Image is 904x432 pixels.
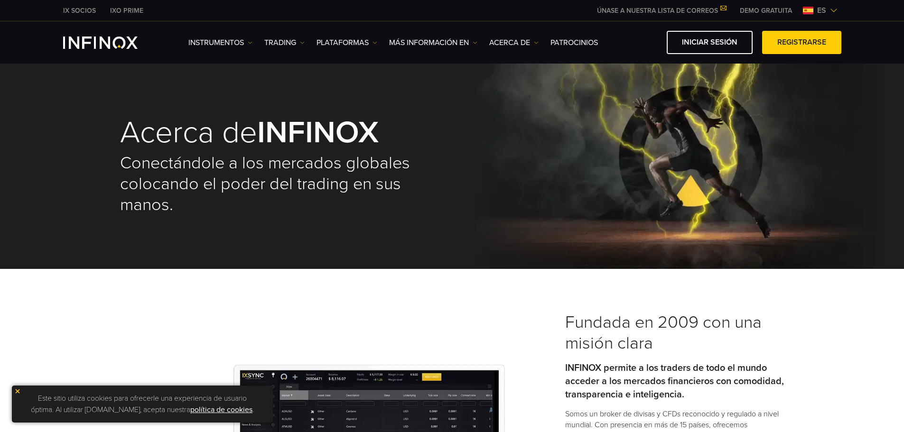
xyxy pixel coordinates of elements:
h2: Conectándole a los mercados globales colocando el poder del trading en sus manos. [120,153,452,215]
a: política de cookies [190,405,252,414]
a: INFINOX [56,6,103,16]
h3: Fundada en 2009 con una misión clara [565,312,784,354]
a: Patrocinios [550,37,598,48]
p: INFINOX permite a los traders de todo el mundo acceder a los mercados financieros con comodidad, ... [565,361,784,401]
a: ÚNASE A NUESTRA LISTA DE CORREOS [590,7,733,15]
a: Instrumentos [188,37,252,48]
p: Este sitio utiliza cookies para ofrecerle una experiencia de usuario óptima. Al utilizar [DOMAIN_... [17,390,268,418]
a: INFINOX [103,6,150,16]
a: INFINOX Logo [63,37,160,49]
a: PLATAFORMAS [317,37,377,48]
strong: INFINOX [257,114,379,151]
a: ACERCA DE [489,37,539,48]
a: Más información en [389,37,477,48]
h1: Acerca de [120,117,452,148]
a: INFINOX MENU [733,6,799,16]
a: TRADING [264,37,305,48]
img: yellow close icon [14,388,21,395]
a: Registrarse [762,31,841,54]
a: Iniciar sesión [667,31,753,54]
span: es [813,5,830,16]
